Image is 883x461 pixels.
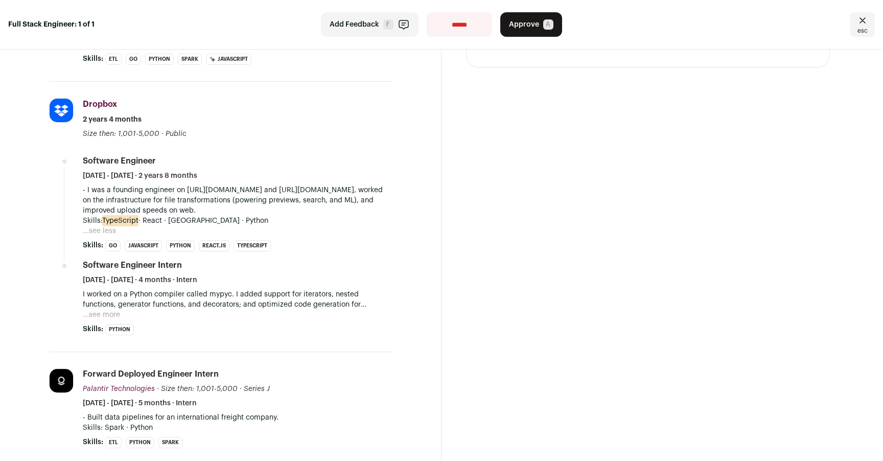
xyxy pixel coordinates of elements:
span: Skills: [83,437,103,447]
span: Skills: [83,324,103,334]
a: Close [850,12,875,37]
li: Go [126,54,141,65]
span: Series J [244,385,270,393]
li: ETL [105,437,122,448]
div: Forward Deployed Engineer Intern [83,368,219,380]
button: ...see less [83,226,116,236]
p: Skills: · React · [GEOGRAPHIC_DATA] · Python [83,216,392,226]
div: Software Engineer Intern [83,260,182,271]
span: 2 years 4 months [83,114,142,125]
span: · [240,384,242,394]
span: Approve [509,19,539,30]
strong: Full Stack Engineer: 1 of 1 [8,19,95,30]
li: Spark [178,54,202,65]
span: Dropbox [83,100,117,108]
span: Skills: [83,54,103,64]
span: esc [857,27,868,35]
li: Python [105,324,134,335]
mark: TypeScript [102,215,138,226]
span: · Size then: 1,001-5,000 [157,385,238,393]
span: Add Feedback [330,19,379,30]
li: JavaScript [125,240,162,251]
div: Software Engineer [83,155,156,167]
img: 37a3c2f25f43e23b97407b6c5461cd0ee41f9b75c2c2ae643916f06cb3650204.png [50,99,73,122]
span: A [543,19,553,30]
span: Skills: [83,240,103,250]
span: · [161,129,164,139]
p: Skills: Spark · Python [83,423,392,433]
li: Python [166,240,195,251]
li: TypeScript [234,240,271,251]
p: - I was a founding engineer on [URL][DOMAIN_NAME] and [URL][DOMAIN_NAME], worked on the infrastru... [83,185,392,216]
button: Approve A [500,12,562,37]
span: F [383,19,393,30]
li: Go [105,240,121,251]
li: React.js [199,240,229,251]
li: Python [145,54,174,65]
li: JavaScript [206,54,251,65]
span: Public [166,130,187,137]
button: ...see more [83,310,120,320]
p: - Built data pipelines for an international freight company. [83,412,392,423]
span: Size then: 1,001-5,000 [83,130,159,137]
span: [DATE] - [DATE] · 2 years 8 months [83,171,197,181]
li: Spark [158,437,182,448]
p: I worked on a Python compiler called mypyc. I added support for iterators, nested functions, gene... [83,289,392,310]
li: Python [126,437,154,448]
span: [DATE] - [DATE] · 4 months · Intern [83,275,197,285]
span: Palantir Technologies [83,385,155,393]
button: Add Feedback F [321,12,419,37]
span: [DATE] - [DATE] · 5 months · Intern [83,398,197,408]
img: 79a74b7fdb83fad1868aef8a89a367e344546ea0480d901c6b3a81135cf7604f.jpg [50,369,73,393]
li: ETL [105,54,122,65]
